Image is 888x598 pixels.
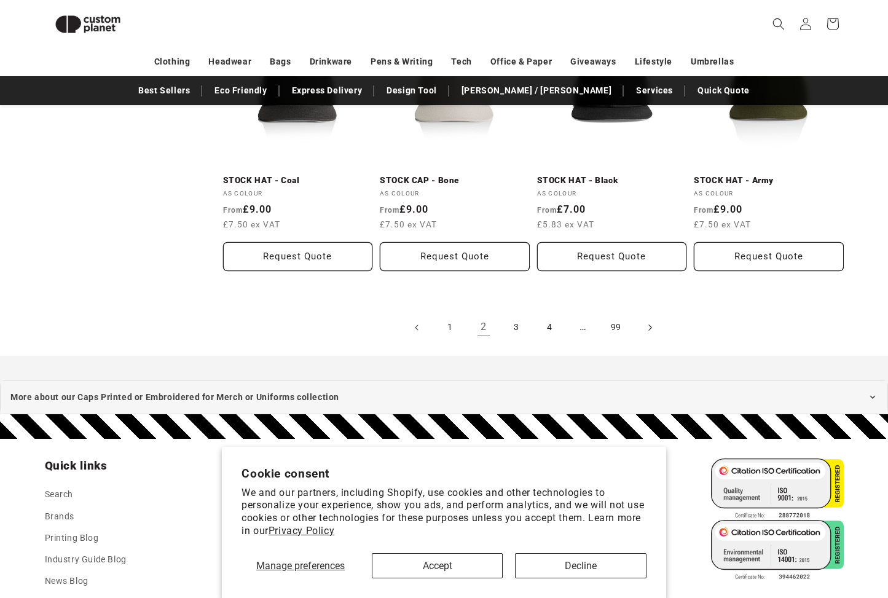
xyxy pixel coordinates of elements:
[636,314,663,341] a: Next page
[223,314,844,341] nav: Pagination
[694,242,844,271] button: Request Quote
[242,553,360,578] button: Manage preferences
[503,314,530,341] a: Page 3
[371,51,433,73] a: Pens & Writing
[455,80,618,101] a: [PERSON_NAME] / [PERSON_NAME]
[45,527,99,549] a: Printing Blog
[570,51,616,73] a: Giveaways
[691,80,756,101] a: Quick Quote
[45,570,88,592] a: News Blog
[380,80,443,101] a: Design Tool
[630,80,679,101] a: Services
[570,314,597,341] span: …
[223,242,373,271] button: Request Quote
[45,549,127,570] a: Industry Guide Blog
[270,51,291,73] a: Bags
[691,51,734,73] a: Umbrellas
[310,51,352,73] a: Drinkware
[256,560,345,572] span: Manage preferences
[694,175,844,186] a: STOCK HAT - Army
[208,51,251,73] a: Headwear
[223,175,373,186] a: STOCK HAT - Coal
[490,51,552,73] a: Office & Paper
[404,314,431,341] a: Previous page
[45,506,75,527] a: Brands
[208,80,273,101] a: Eco Friendly
[470,314,497,341] a: Page 2
[437,314,464,341] a: Page 1
[765,10,792,37] summary: Search
[45,487,74,505] a: Search
[154,51,191,73] a: Clothing
[10,390,339,405] span: More about our Caps Printed or Embroidered for Merch or Uniforms collection
[286,80,369,101] a: Express Delivery
[132,80,196,101] a: Best Sellers
[711,458,844,520] img: ISO 9001 Certified
[451,51,471,73] a: Tech
[380,242,530,271] button: Request Quote
[269,525,334,537] a: Privacy Policy
[372,553,503,578] button: Accept
[537,242,687,271] button: Request Quote
[242,466,646,481] h2: Cookie consent
[635,51,672,73] a: Lifestyle
[536,314,564,341] a: Page 4
[242,487,646,538] p: We and our partners, including Shopify, use cookies and other technologies to personalize your ex...
[537,175,687,186] a: STOCK HAT - Black
[603,314,630,341] a: Page 99
[380,175,530,186] a: STOCK CAP - Bone
[45,5,131,44] img: Custom Planet
[515,553,646,578] button: Decline
[45,458,239,473] h2: Quick links
[677,465,888,598] iframe: Chat Widget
